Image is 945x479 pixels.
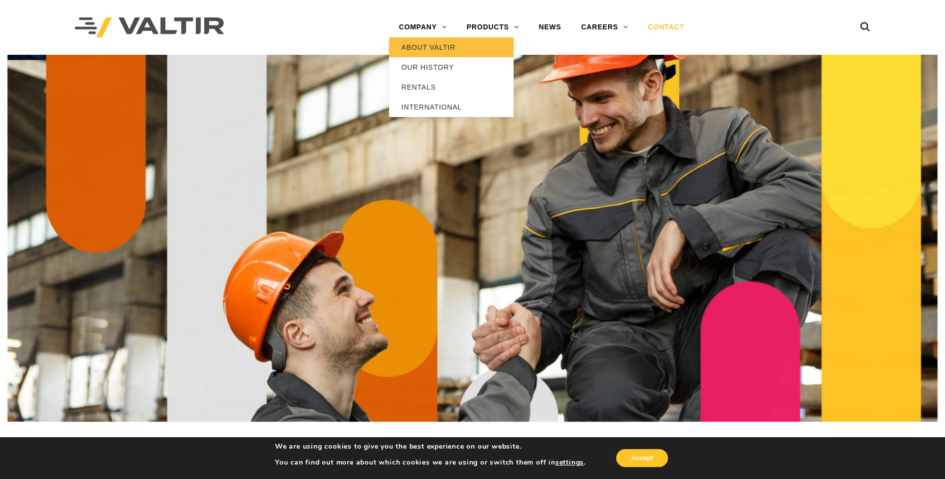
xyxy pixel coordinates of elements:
a: RENTALS [389,77,514,97]
p: We are using cookies to give you the best experience on our website. [275,442,586,451]
a: PRODUCTS [457,17,529,37]
a: ABOUT VALTIR [389,37,514,57]
a: INTERNATIONAL [389,97,514,117]
a: CONTACT [638,17,694,37]
a: OUR HISTORY [389,57,514,77]
button: Accept [616,449,668,467]
img: Contact_1 [7,55,938,422]
a: NEWS [529,17,571,37]
button: settings [555,458,584,467]
a: COMPANY [389,17,457,37]
a: CAREERS [571,17,638,37]
p: You can find out more about which cookies we are using or switch them off in . [275,458,586,467]
img: Valtir [75,17,224,38]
